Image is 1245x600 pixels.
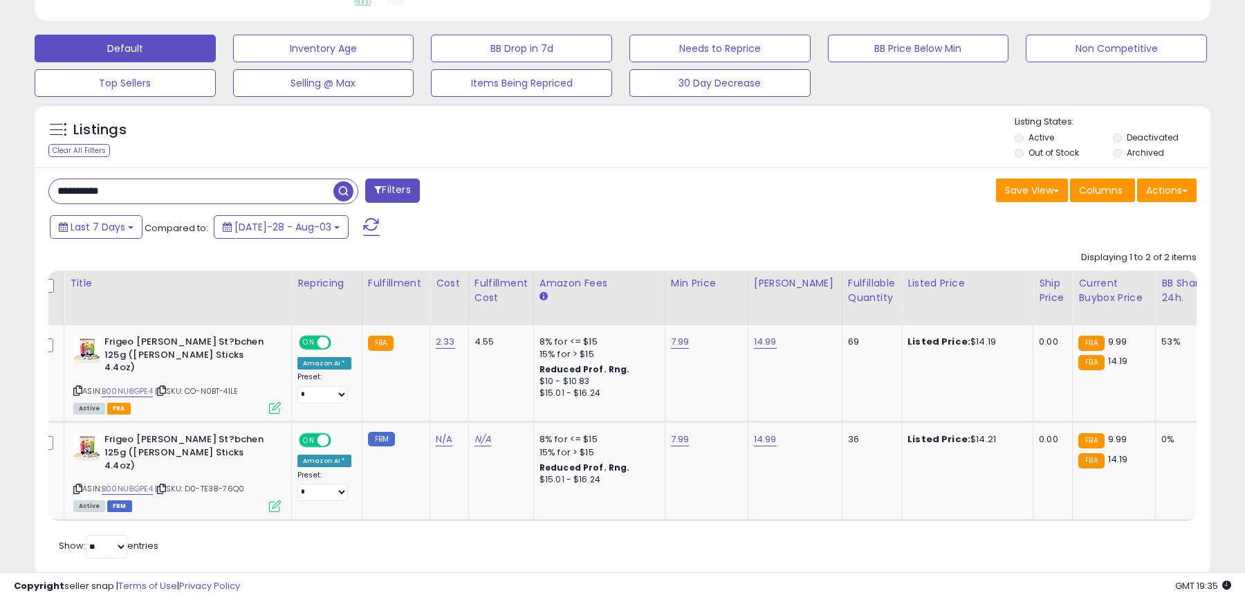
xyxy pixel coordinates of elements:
a: 7.99 [671,433,690,446]
button: BB Drop in 7d [431,35,612,62]
div: 15% for > $15 [539,348,654,361]
div: 8% for <= $15 [539,336,654,348]
strong: Copyright [14,579,64,592]
div: 69 [848,336,891,348]
button: Items Being Repriced [431,69,612,97]
div: $15.01 - $16.24 [539,388,654,399]
div: 0.00 [1039,433,1062,446]
div: seller snap | | [14,580,240,593]
div: Displaying 1 to 2 of 2 items [1081,251,1197,264]
div: 8% for <= $15 [539,433,654,446]
div: Clear All Filters [48,144,110,157]
a: 14.99 [754,433,777,446]
div: Fulfillable Quantity [848,276,896,305]
span: 14.19 [1108,354,1128,367]
a: N/A [436,433,452,446]
a: B00NU8GPE4 [102,385,153,397]
div: $14.19 [907,336,1022,348]
span: All listings currently available for purchase on Amazon [73,403,105,415]
div: 15% for > $15 [539,446,654,459]
a: Privacy Policy [179,579,240,592]
span: All listings currently available for purchase on Amazon [73,500,105,512]
div: 36 [848,433,891,446]
div: Amazon Fees [539,276,659,291]
span: 14.19 [1108,453,1128,466]
div: Listed Price [907,276,1027,291]
span: Show: entries [59,539,158,552]
label: Archived [1127,147,1164,158]
a: 2.33 [436,335,455,349]
div: 0.00 [1039,336,1062,348]
button: 30 Day Decrease [629,69,811,97]
span: Last 7 Days [71,220,125,234]
button: Selling @ Max [233,69,414,97]
div: ASIN: [73,336,281,412]
small: FBM [368,432,395,446]
small: FBA [368,336,394,351]
div: Cost [436,276,463,291]
div: $14.21 [907,433,1022,446]
span: 9.99 [1108,335,1127,348]
span: FBM [107,500,132,512]
label: Active [1029,131,1054,143]
button: Filters [365,179,419,203]
b: Reduced Prof. Rng. [539,462,630,473]
span: Compared to: [145,221,208,235]
b: Frigeo [PERSON_NAME] St?bchen 125g ([PERSON_NAME] Sticks 4.4oz) [104,433,273,475]
div: 4.55 [474,336,523,348]
button: Needs to Reprice [629,35,811,62]
div: Fulfillment [368,276,424,291]
button: [DATE]-28 - Aug-03 [214,215,349,239]
a: N/A [474,433,491,446]
small: FBA [1078,355,1104,370]
a: Terms of Use [118,579,177,592]
span: 2025-08-12 19:35 GMT [1175,579,1231,592]
img: 51FCQ2DEW-L._SL40_.jpg [73,336,101,363]
div: 0% [1161,433,1207,446]
span: [DATE]-28 - Aug-03 [234,220,331,234]
div: Repricing [297,276,356,291]
p: Listing States: [1015,116,1210,129]
div: $10 - $10.83 [539,376,654,388]
b: Frigeo [PERSON_NAME] St?bchen 125g ([PERSON_NAME] Sticks 4.4oz) [104,336,273,378]
a: 14.99 [754,335,777,349]
button: Default [35,35,216,62]
span: ON [300,337,317,349]
b: Reduced Prof. Rng. [539,363,630,375]
button: Columns [1070,179,1135,202]
h5: Listings [73,120,127,140]
label: Out of Stock [1029,147,1079,158]
div: Ship Price [1039,276,1067,305]
div: Amazon AI * [297,455,351,467]
span: | SKU: D0-TE38-76Q0 [155,483,244,494]
small: FBA [1078,433,1104,448]
button: Non Competitive [1026,35,1207,62]
img: 51FCQ2DEW-L._SL40_.jpg [73,433,101,461]
div: Current Buybox Price [1078,276,1150,305]
button: Last 7 Days [50,215,142,239]
a: 7.99 [671,335,690,349]
span: ON [300,435,317,446]
div: 53% [1161,336,1207,348]
div: Preset: [297,471,351,502]
button: Top Sellers [35,69,216,97]
span: OFF [329,435,351,446]
b: Listed Price: [907,335,970,348]
span: Columns [1079,183,1123,197]
button: BB Price Below Min [828,35,1009,62]
label: Deactivated [1127,131,1179,143]
button: Actions [1137,179,1197,202]
div: [PERSON_NAME] [754,276,836,291]
div: Fulfillment Cost [474,276,528,305]
span: 9.99 [1108,433,1127,446]
small: FBA [1078,336,1104,351]
div: Min Price [671,276,742,291]
div: Preset: [297,372,351,403]
small: Amazon Fees. [539,291,548,303]
div: Amazon AI * [297,357,351,370]
div: $15.01 - $16.24 [539,474,654,486]
button: Inventory Age [233,35,414,62]
a: B00NU8GPE4 [102,483,153,495]
span: | SKU: CO-N0BT-41LE [155,385,238,397]
button: Save View [996,179,1068,202]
